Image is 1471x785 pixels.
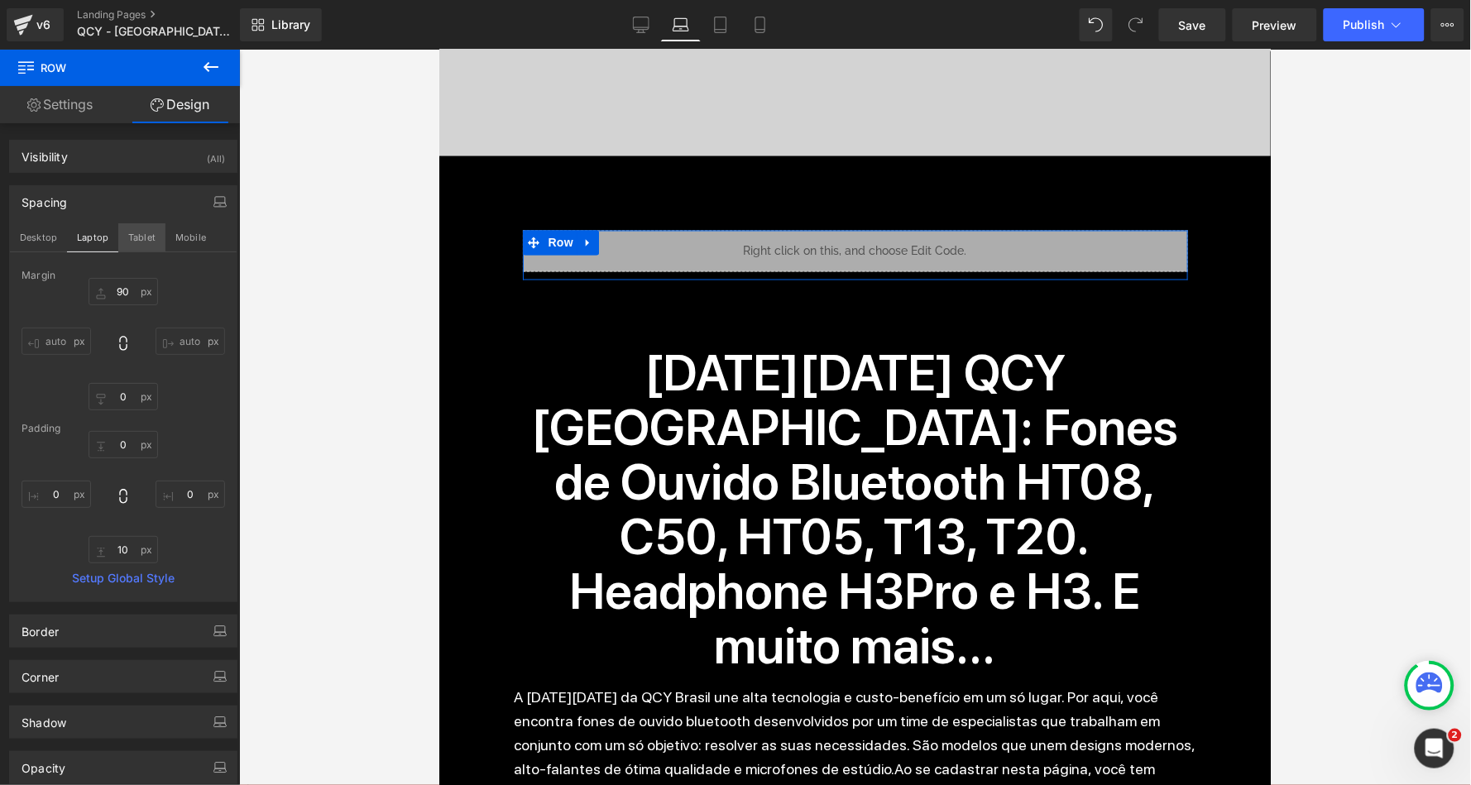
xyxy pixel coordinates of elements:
[74,297,756,625] h2: [DATE][DATE] QCY [GEOGRAPHIC_DATA]: Fones de Ouvido Bluetooth HT08, C50, HT05, T13, T20. Headphon...
[1253,17,1297,34] span: Preview
[118,223,165,251] button: Tablet
[105,181,138,206] span: Row
[271,17,310,32] span: Library
[22,752,65,775] div: Opacity
[138,181,160,206] a: Expand / Collapse
[1179,17,1206,34] span: Save
[120,86,240,123] a: Design
[22,615,59,639] div: Border
[7,8,64,41] a: v6
[77,8,267,22] a: Landing Pages
[22,572,225,585] a: Setup Global Style
[240,8,322,41] a: New Library
[1119,8,1152,41] button: Redo
[77,25,236,38] span: QCY - [GEOGRAPHIC_DATA]™ | A MAIOR [DATE][DATE] DA HISTÓRIA
[22,661,59,684] div: Corner
[1324,8,1425,41] button: Publish
[22,141,68,164] div: Visibility
[661,8,701,41] a: Laptop
[1080,8,1113,41] button: Undo
[207,141,225,168] div: (All)
[1415,729,1454,768] iframe: Intercom live chat
[22,328,91,355] input: 0
[89,383,158,410] input: 0
[22,270,225,281] div: Margin
[621,8,661,41] a: Desktop
[74,637,756,780] p: A [DATE][DATE] da QCY Brasil une alta tecnologia e custo-benefício em um só lugar. Por aqui, você...
[33,14,54,36] div: v6
[22,706,66,730] div: Shadow
[89,431,158,458] input: 0
[22,481,91,508] input: 0
[10,223,67,251] button: Desktop
[17,50,182,86] span: Row
[1431,8,1464,41] button: More
[89,278,158,305] input: 0
[1344,18,1385,31] span: Publish
[67,223,118,251] button: Laptop
[22,186,67,209] div: Spacing
[165,223,216,251] button: Mobile
[1233,8,1317,41] a: Preview
[740,8,780,41] a: Mobile
[1449,729,1462,742] span: 2
[156,481,225,508] input: 0
[22,423,225,434] div: Padding
[701,8,740,41] a: Tablet
[156,328,225,355] input: 0
[89,536,158,563] input: 0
